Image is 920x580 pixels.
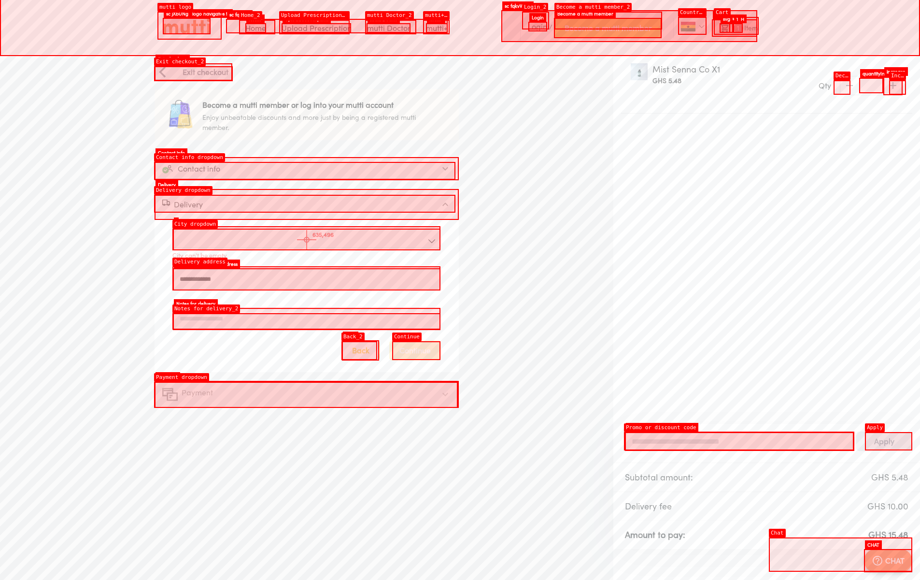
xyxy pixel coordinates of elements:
button: CHAT [864,549,912,572]
a: Navigates to Prescription Upload Page [282,23,352,33]
button: Back [342,340,380,361]
p: Become a mutti member or log into your mutti account [202,99,422,111]
p: City can't be empty [172,249,441,261]
div: PaymentIconPayment [155,381,459,408]
p: GHS 15.48 [868,528,908,541]
img: Ghana [681,22,695,31]
img: Complete Profile [162,163,174,174]
a: Navigates to mutti doctor website [367,23,410,33]
a: Navigates to Home Page [245,23,266,33]
p: Exit checkout [183,66,228,78]
p: Payment [182,387,213,402]
span: Become a mutti member [565,21,651,35]
div: GHS 5.48 [652,76,681,106]
img: Logo [163,18,211,34]
div: ​ [173,226,440,250]
p: Qty [819,80,831,91]
button: Navigate LeftExit checkout [155,63,232,81]
img: Mist Senna Co X1 [631,63,648,80]
span: 1 [734,23,743,33]
button: Become a mutti member [554,18,662,38]
li: / [520,14,662,42]
div: NotDeliveredIconDelivery [155,220,459,372]
p: Enjoy unbeatable discounts and more just by being a registered mutti member. [202,112,422,132]
p: GHS 10.00 [867,500,908,513]
p: Subtotal amount: [625,471,693,484]
p: CHAT [885,555,905,566]
a: Link on the logo navigates to HomePage [163,18,211,34]
img: NotDeliveredIcon [162,199,170,206]
img: PaymentIcon [162,387,178,402]
span: Back [352,344,369,357]
label: City [172,220,184,230]
img: Navigate Left [156,66,168,78]
span: Login [528,22,547,31]
p: Mist Senna Co X1 [652,63,878,76]
img: package icon [165,100,195,129]
p: Delivery fee [625,500,672,513]
label: Address [172,261,196,271]
p: Contact info [178,163,220,174]
li: Item [712,19,757,37]
p: Amount to pay: [625,528,685,541]
div: Complete ProfileContact info [155,157,459,180]
label: Delivery instruction [172,301,226,310]
span: increase [883,76,903,95]
a: Navigates to mutti+ page [426,23,448,33]
img: Dropdown [699,24,705,29]
p: Delivery [174,199,203,210]
div: NotDeliveredIconDelivery [155,189,459,220]
p: GHS 5.48 [871,471,908,484]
